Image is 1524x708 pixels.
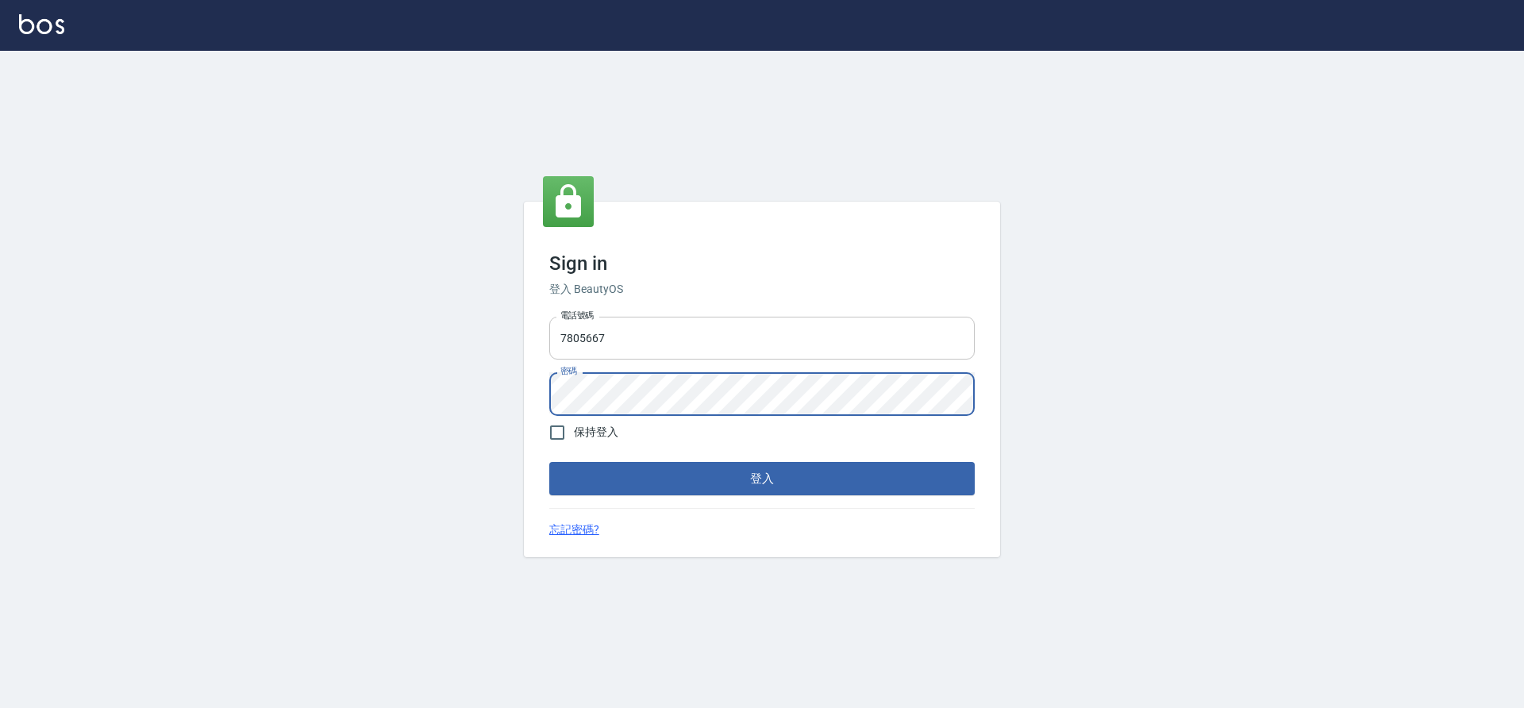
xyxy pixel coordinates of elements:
img: Logo [19,14,64,34]
label: 密碼 [560,365,577,377]
span: 保持登入 [574,424,618,441]
button: 登入 [549,462,975,495]
h6: 登入 BeautyOS [549,281,975,298]
a: 忘記密碼? [549,521,599,538]
label: 電話號碼 [560,310,594,321]
h3: Sign in [549,252,975,275]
